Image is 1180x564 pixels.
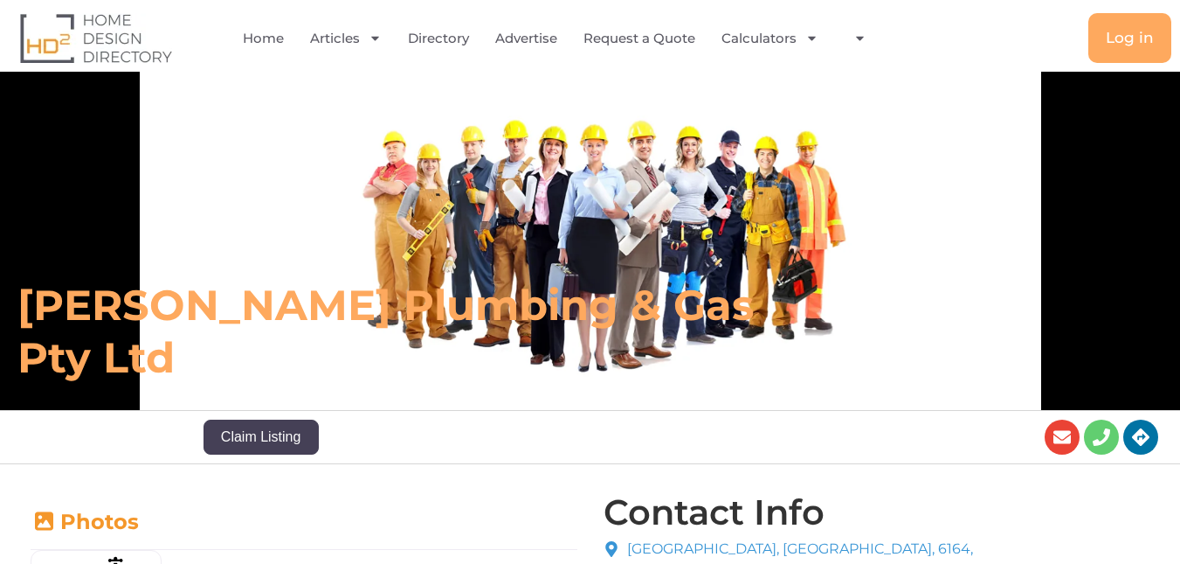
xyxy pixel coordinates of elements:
[623,539,973,560] span: [GEOGRAPHIC_DATA], [GEOGRAPHIC_DATA], 6164,
[204,420,319,455] button: Claim Listing
[310,18,382,59] a: Articles
[495,18,557,59] a: Advertise
[604,495,825,530] h4: Contact Info
[721,18,818,59] a: Calculators
[31,509,139,534] a: Photos
[1106,31,1154,45] span: Log in
[17,279,818,384] h6: [PERSON_NAME] Plumbing & Gas Pty Ltd
[583,18,695,59] a: Request a Quote
[243,18,284,59] a: Home
[408,18,469,59] a: Directory
[1088,13,1171,63] a: Log in
[241,18,880,59] nav: Menu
